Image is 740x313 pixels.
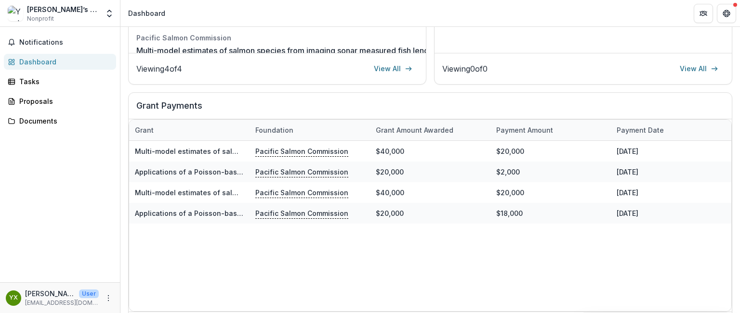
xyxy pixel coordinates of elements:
div: Grant [129,120,250,140]
p: Pacific Salmon Commission [255,146,348,156]
div: $20,000 [370,162,490,182]
p: Pacific Salmon Commission [255,208,348,218]
div: [DATE] [611,182,731,203]
div: Foundation [250,125,299,135]
div: Foundation [250,120,370,140]
a: Proposals [4,93,116,109]
a: Dashboard [4,54,116,70]
p: Viewing 0 of 0 [442,63,488,75]
a: Documents [4,113,116,129]
div: Grant amount awarded [370,120,490,140]
a: View All [368,61,418,76]
button: Open entity switcher [103,4,116,23]
div: $40,000 [370,141,490,162]
p: [EMAIL_ADDRESS][DOMAIN_NAME] [25,299,99,307]
a: View All [674,61,724,76]
button: Partners [694,4,713,23]
div: Proposals [19,96,108,106]
div: Payment date [611,120,731,140]
div: [PERSON_NAME]’s Fisheries Consulting [27,4,99,14]
h2: Grant Payments [136,100,724,119]
a: Multi-model estimates of salmon species from imaging sonar measured fish length [135,188,417,197]
div: Documents [19,116,108,126]
div: Tasks [19,76,108,87]
p: Pacific Salmon Commission [255,187,348,198]
a: Applications of a Poisson-based multi-disc catchability model to estimating species compositions ... [135,168,562,176]
span: Nonprofit [27,14,54,23]
p: Pacific Salmon Commission [255,166,348,177]
div: Payment Amount [490,120,611,140]
div: Dashboard [19,57,108,67]
button: More [103,292,114,304]
p: User [79,289,99,298]
div: $20,000 [370,203,490,224]
div: $20,000 [490,182,611,203]
p: [PERSON_NAME] [25,288,75,299]
button: Get Help [717,4,736,23]
div: [DATE] [611,141,731,162]
a: Applications of a Poisson-based multi-disc catchability model to estimating species compositions ... [135,209,562,217]
div: Yunbo Xie [9,295,18,301]
div: [DATE] [611,203,731,224]
div: Grant amount awarded [370,125,459,135]
p: Viewing 4 of 4 [136,63,182,75]
div: Payment Amount [490,125,559,135]
div: Grant [129,125,159,135]
div: Dashboard [128,8,165,18]
div: $18,000 [490,203,611,224]
span: Notifications [19,38,112,47]
div: [DATE] [611,162,731,182]
a: Multi-model estimates of salmon species from imaging sonar measured fish length [135,147,417,155]
button: Notifications [4,35,116,50]
div: Payment date [611,125,670,135]
a: Tasks [4,74,116,89]
nav: breadcrumb [124,6,169,20]
img: Yunbo’s Fisheries Consulting [8,6,23,21]
div: $20,000 [490,141,611,162]
div: $2,000 [490,162,611,182]
div: $40,000 [370,182,490,203]
a: Multi-model estimates of salmon species from imaging sonar measured fish length [136,45,436,56]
